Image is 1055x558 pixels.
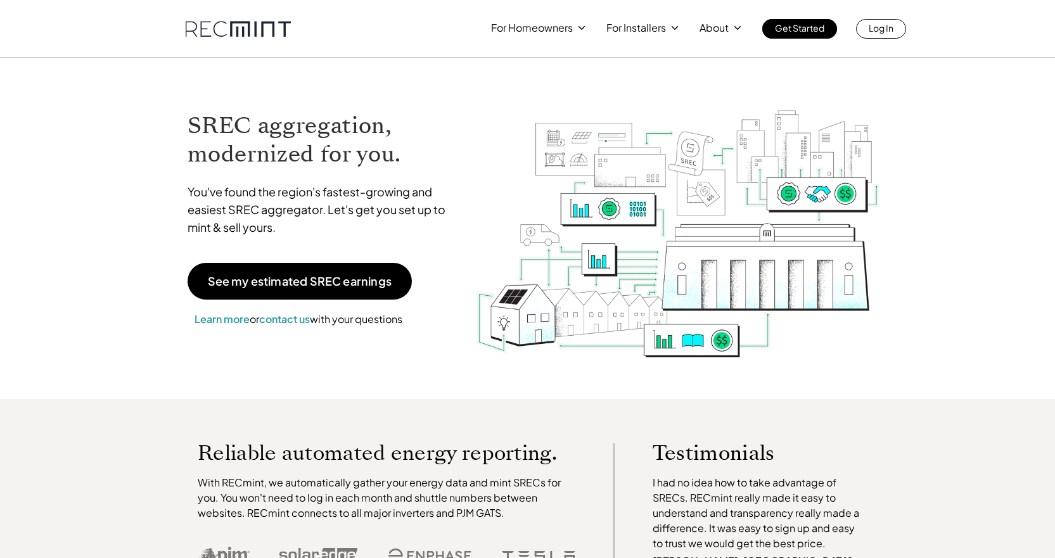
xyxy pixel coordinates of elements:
[856,19,906,39] a: Log In
[869,19,893,37] p: Log In
[198,443,575,462] p: Reliable automated energy reporting.
[259,312,310,326] a: contact us
[653,475,866,551] p: I had no idea how to take advantage of SRECs. RECmint really made it easy to understand and trans...
[606,19,666,37] p: For Installers
[208,276,392,287] p: See my estimated SREC earnings
[762,19,837,39] a: Get Started
[188,183,457,236] p: You've found the region's fastest-growing and easiest SREC aggregator. Let's get you set up to mi...
[195,312,250,326] a: Learn more
[476,77,880,361] img: RECmint value cycle
[491,19,573,37] p: For Homeowners
[188,111,457,168] h1: SREC aggregation, modernized for you.
[700,19,729,37] p: About
[198,475,575,521] p: With RECmint, we automatically gather your energy data and mint SRECs for you. You won't need to ...
[188,263,412,300] a: See my estimated SREC earnings
[775,19,824,37] p: Get Started
[653,443,841,462] p: Testimonials
[188,311,409,327] p: or with your questions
